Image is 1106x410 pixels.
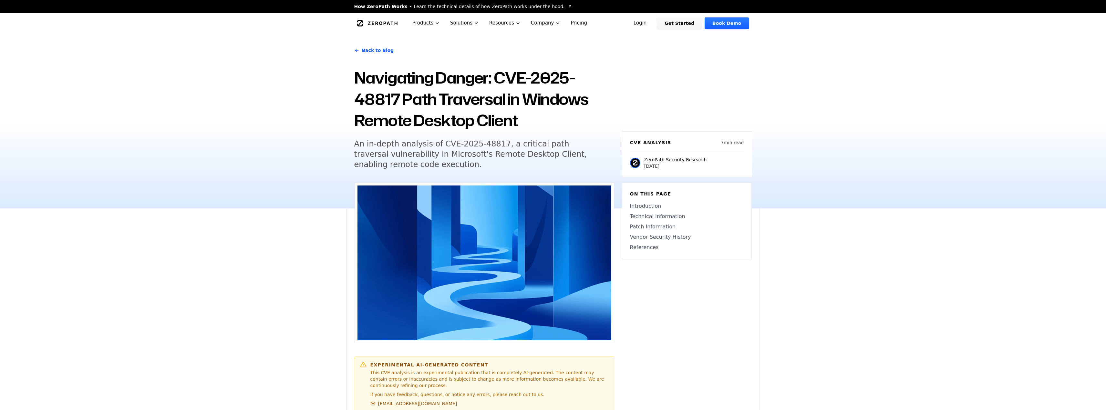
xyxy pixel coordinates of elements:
p: 7 min read [721,139,744,146]
span: Learn the technical details of how ZeroPath works under the hood. [414,3,565,10]
button: Products [407,13,445,33]
button: Solutions [445,13,484,33]
h6: On this page [630,191,744,197]
a: References [630,244,744,251]
a: Login [626,17,655,29]
img: Navigating Danger: CVE-2025-48817 Path Traversal in Windows Remote Desktop Client [357,185,611,340]
a: How ZeroPath WorksLearn the technical details of how ZeroPath works under the hood. [354,3,573,10]
a: Patch Information [630,223,744,231]
a: Book Demo [705,17,749,29]
p: If you have feedback, questions, or notice any errors, please reach out to us. [370,391,609,398]
button: Resources [484,13,526,33]
h6: Experimental AI-Generated Content [370,362,609,368]
p: ZeroPath Security Research [644,156,707,163]
nav: Global [346,13,760,33]
h5: An in-depth analysis of CVE-2025-48817, a critical path traversal vulnerability in Microsoft's Re... [354,139,602,170]
a: [EMAIL_ADDRESS][DOMAIN_NAME] [370,400,457,407]
a: Back to Blog [354,41,394,59]
a: Vendor Security History [630,233,744,241]
img: ZeroPath Security Research [630,158,640,168]
a: Pricing [565,13,592,33]
span: How ZeroPath Works [354,3,408,10]
button: Company [526,13,566,33]
a: Technical Information [630,213,744,220]
a: Get Started [657,17,702,29]
h6: CVE Analysis [630,139,671,146]
p: This CVE analysis is an experimental publication that is completely AI-generated. The content may... [370,369,609,389]
a: Introduction [630,202,744,210]
p: [DATE] [644,163,707,169]
h1: Navigating Danger: CVE-2025-48817 Path Traversal in Windows Remote Desktop Client [354,67,614,131]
